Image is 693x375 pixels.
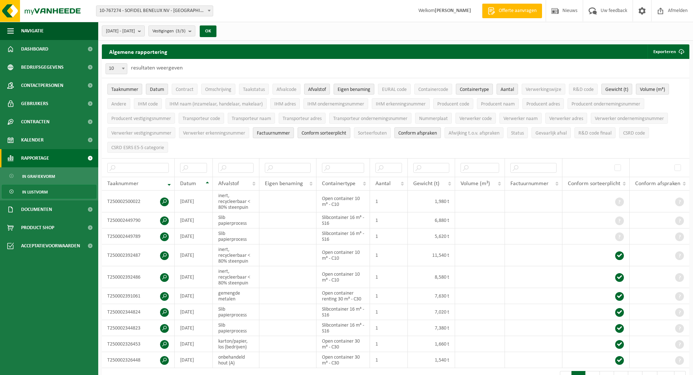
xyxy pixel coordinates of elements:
[545,113,587,124] button: Verwerker adresVerwerker adres: Activate to sort
[172,84,198,95] button: ContractContract: Activate to sort
[21,95,48,113] span: Gebruikers
[510,181,549,187] span: Factuurnummer
[102,266,175,288] td: T250002392486
[316,288,370,304] td: Open container renting 30 m³ - C30
[358,131,387,136] span: Sorteerfouten
[591,113,668,124] button: Verwerker ondernemingsnummerVerwerker ondernemingsnummer: Activate to sort
[382,87,407,92] span: EURAL code
[304,84,330,95] button: AfvalstofAfvalstof: Activate to sort
[449,131,499,136] span: Afwijking t.o.v. afspraken
[200,25,216,37] button: OK
[303,98,368,109] button: IHM ondernemingsnummerIHM ondernemingsnummer: Activate to sort
[437,101,469,107] span: Producent code
[569,84,598,95] button: R&D codeR&amp;D code: Activate to sort
[111,145,164,151] span: CSRD ESRS E5-5 categorie
[213,288,259,304] td: gemengde metalen
[370,191,408,212] td: 1
[316,228,370,244] td: Slibcontainer 16 m³ - S16
[175,266,213,288] td: [DATE]
[102,191,175,212] td: T250002500022
[455,113,496,124] button: Verwerker codeVerwerker code: Activate to sort
[228,113,275,124] button: Transporteur naamTransporteur naam: Activate to sort
[179,113,224,124] button: Transporteur codeTransporteur code: Activate to sort
[106,64,127,74] span: 10
[414,84,452,95] button: ContainercodeContainercode: Activate to sort
[316,320,370,336] td: Slibcontainer 16 m³ - S16
[408,212,455,228] td: 6,880 t
[316,191,370,212] td: Open container 10 m³ - C10
[265,181,303,187] span: Eigen benaming
[413,181,439,187] span: Gewicht (t)
[176,29,186,33] count: (3/3)
[111,131,171,136] span: Verwerker vestigingsnummer
[370,320,408,336] td: 1
[21,149,49,167] span: Rapportage
[213,212,259,228] td: Slib papierprocess
[96,6,213,16] span: 10-767274 - SOFIDEL BENELUX NV - DUFFEL
[535,131,567,136] span: Gevaarlijk afval
[239,84,269,95] button: TaakstatusTaakstatus: Activate to sort
[243,87,265,92] span: Taakstatus
[152,26,186,37] span: Vestigingen
[640,87,665,92] span: Volume (m³)
[175,352,213,368] td: [DATE]
[370,212,408,228] td: 1
[477,98,519,109] button: Producent naamProducent naam: Activate to sort
[102,336,175,352] td: T250002326453
[102,320,175,336] td: T250002344823
[102,288,175,304] td: T250002391061
[276,87,296,92] span: Afvalcode
[601,84,632,95] button: Gewicht (t)Gewicht (t): Activate to sort
[461,181,490,187] span: Volume (m³)
[131,65,183,71] label: resultaten weergeven
[180,181,196,187] span: Datum
[316,244,370,266] td: Open container 10 m³ - C10
[375,181,391,187] span: Aantal
[175,244,213,266] td: [DATE]
[456,84,493,95] button: ContainertypeContainertype: Activate to sort
[175,228,213,244] td: [DATE]
[398,131,437,136] span: Conform afspraken
[21,219,54,237] span: Product Shop
[107,98,130,109] button: AndereAndere: Activate to sort
[213,228,259,244] td: Slib papierprocess
[636,84,669,95] button: Volume (m³)Volume (m³): Activate to sort
[497,84,518,95] button: AantalAantal: Activate to sort
[316,352,370,368] td: Open container 30 m³ - C30
[522,98,564,109] button: Producent adresProducent adres: Activate to sort
[179,127,249,138] button: Verwerker erkenningsnummerVerwerker erkenningsnummer: Activate to sort
[549,116,583,121] span: Verwerker adres
[213,244,259,266] td: inert, recycleerbaar < 80% steenpuin
[568,181,620,187] span: Conform sorteerplicht
[175,336,213,352] td: [DATE]
[376,101,426,107] span: IHM erkenningsnummer
[102,212,175,228] td: T250002449790
[408,304,455,320] td: 7,020 t
[21,131,44,149] span: Kalender
[316,304,370,320] td: Slibcontainer 16 m³ - S16
[567,98,644,109] button: Producent ondernemingsnummerProducent ondernemingsnummer: Activate to sort
[2,185,96,199] a: In lijstvorm
[148,25,195,36] button: Vestigingen(3/3)
[106,26,135,37] span: [DATE] - [DATE]
[316,266,370,288] td: Open container 10 m³ - C10
[408,228,455,244] td: 5,620 t
[307,101,364,107] span: IHM ondernemingsnummer
[370,304,408,320] td: 1
[574,127,616,138] button: R&D code finaalR&amp;D code finaal: Activate to sort
[166,98,267,109] button: IHM naam (inzamelaar, handelaar, makelaar)IHM naam (inzamelaar, handelaar, makelaar): Activate to...
[111,101,126,107] span: Andere
[370,288,408,304] td: 1
[501,87,514,92] span: Aantal
[394,127,441,138] button: Conform afspraken : Activate to sort
[138,101,158,107] span: IHM code
[415,113,452,124] button: NummerplaatNummerplaat: Activate to sort
[111,87,138,92] span: Taaknummer
[21,200,52,219] span: Documenten
[213,320,259,336] td: Slib papierprocess
[175,191,213,212] td: [DATE]
[302,131,346,136] span: Conform sorteerplicht
[183,131,245,136] span: Verwerker erkenningsnummer
[21,58,64,76] span: Bedrijfsgegevens
[283,116,322,121] span: Transporteur adres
